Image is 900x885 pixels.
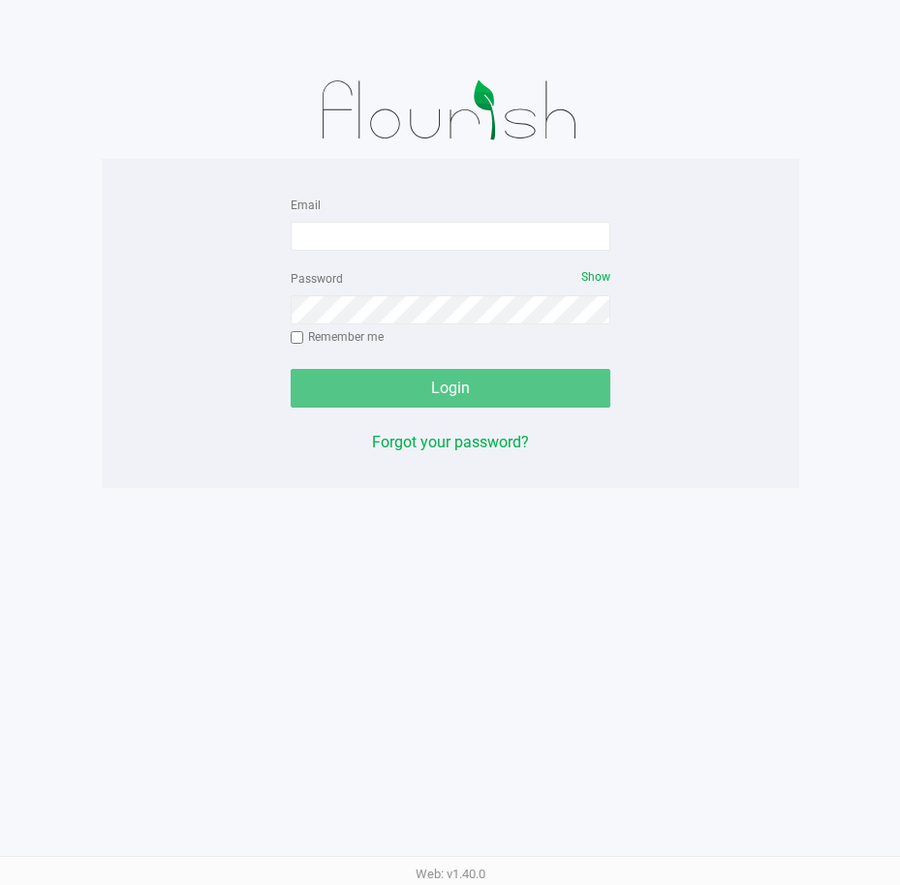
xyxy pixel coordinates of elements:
[291,270,343,288] label: Password
[291,197,321,214] label: Email
[581,270,610,284] span: Show
[416,867,485,881] span: Web: v1.40.0
[372,431,529,454] button: Forgot your password?
[291,331,304,345] input: Remember me
[291,328,384,346] label: Remember me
